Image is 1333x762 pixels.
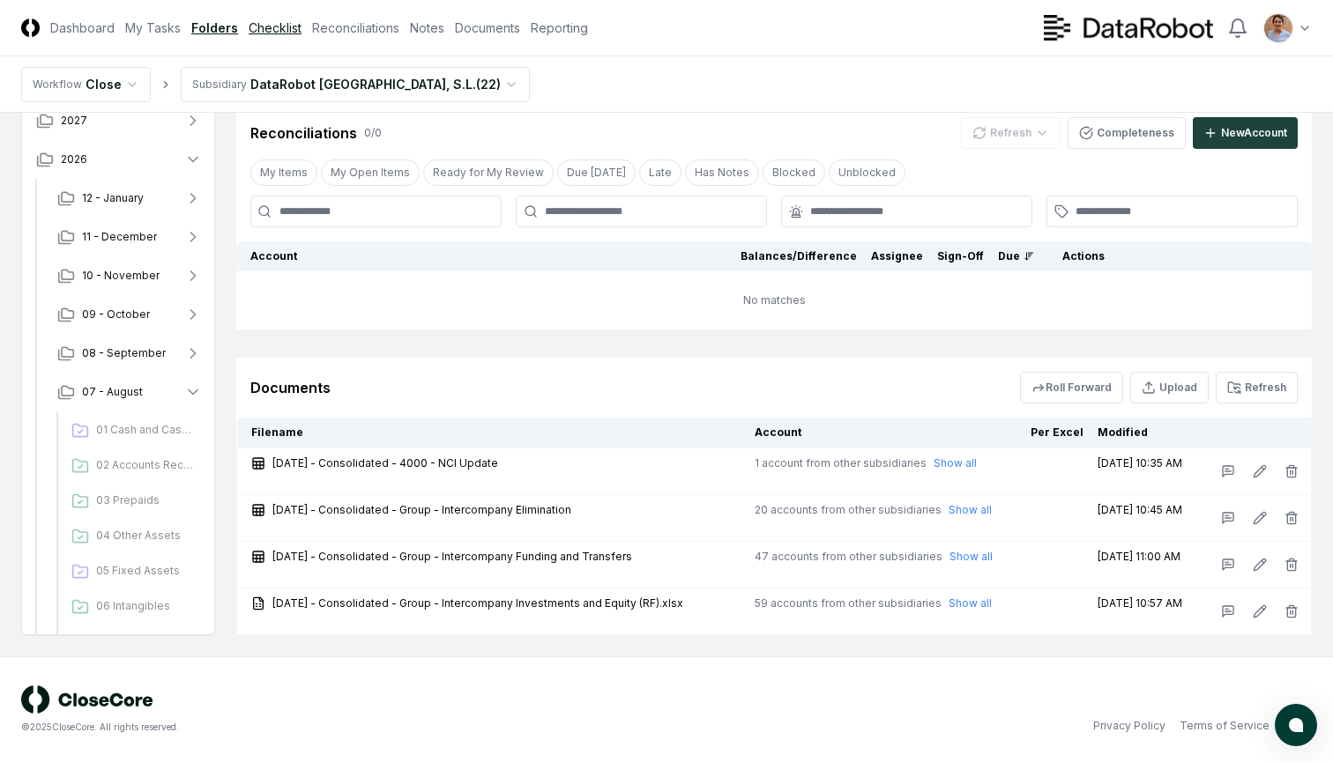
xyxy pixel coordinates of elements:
[192,77,247,92] div: Subsidiary
[479,241,864,271] th: Balances/Difference
[43,218,216,256] button: 11 - December
[82,345,166,361] span: 08 - September
[21,721,666,734] div: © 2025 CloseCore. All rights reserved.
[191,18,238,37] a: Folders
[1091,542,1197,588] td: [DATE] 11:00 AM
[864,241,930,271] th: Assignee
[1068,117,1186,149] button: Completeness
[96,633,195,649] span: 07 Leases
[251,502,741,518] a: [DATE] - Consolidated - Group - Intercompany Elimination
[1091,448,1197,495] td: [DATE] 10:35 AM
[250,122,357,144] div: Reconciliations
[251,455,741,471] a: [DATE] - Consolidated - 4000 - NCI Update
[557,159,636,186] button: Due Today
[755,502,942,518] span: 20 accounts from other subsidiaries
[312,18,399,37] a: Reconciliations
[755,596,942,611] span: 59 accounts from other subsidiaries
[1048,248,1298,264] div: Actions
[96,457,195,473] span: 02 Accounts Receivable
[1020,372,1123,403] button: Roll Forward
[43,334,216,373] button: 08 - September
[639,159,681,186] button: Late
[250,248,472,264] div: Account
[1275,704,1317,746] button: atlas-launcher
[21,18,40,37] img: Logo
[82,229,157,245] span: 11 - December
[1264,14,1292,42] img: ACg8ocJQMOvmSPd3UL49xc9vpCPVmm11eU3MHvqasztQ5vlRzJrDCoM=s96-c
[96,598,195,614] span: 06 Intangibles
[82,384,143,400] span: 07 - August
[82,307,150,322] span: 09 - October
[1019,418,1091,448] th: Per Excel
[423,159,554,186] button: Ready for My Review
[43,373,216,411] button: 07 - August
[64,591,202,623] a: 06 Intangibles
[96,528,195,544] span: 04 Other Assets
[410,18,444,37] a: Notes
[251,549,741,565] a: [DATE] - Consolidated - Group - Intercompany Funding and Transfers
[64,556,202,588] a: 05 Fixed Assets
[1130,372,1209,403] button: Upload
[1091,418,1197,448] th: Modified
[61,152,87,167] span: 2026
[250,159,317,186] button: My Items
[21,685,153,714] img: logo
[82,268,160,284] span: 10 - November
[1093,718,1165,734] a: Privacy Policy
[930,241,991,271] th: Sign-Off
[96,422,195,438] span: 01 Cash and Cash Equivalents
[64,415,202,447] a: 01 Cash and Cash Equivalents
[1216,372,1298,403] button: Refresh
[50,18,115,37] a: Dashboard
[934,455,977,471] button: Show all
[61,113,87,129] span: 2027
[96,563,195,579] span: 05 Fixed Assets
[21,67,530,102] nav: breadcrumb
[998,248,1034,264] div: Due
[949,549,993,565] button: Show all
[236,271,1312,329] td: No matches
[22,140,216,179] button: 2026
[64,521,202,552] a: 04 Other Assets
[755,549,942,565] span: 47 accounts from other subsidiaries
[250,377,331,398] div: Documents
[455,18,520,37] a: Documents
[755,455,927,471] span: 1 account from other subsidiaries
[64,450,202,482] a: 02 Accounts Receivable
[531,18,588,37] a: Reporting
[321,159,420,186] button: My Open Items
[1044,15,1213,41] img: DataRobot logo
[949,502,992,518] button: Show all
[364,125,382,141] div: 0 / 0
[763,159,825,186] button: Blocked
[43,179,216,218] button: 12 - January
[22,101,216,140] button: 2027
[249,18,302,37] a: Checklist
[685,159,759,186] button: Has Notes
[748,418,1019,448] th: Account
[1221,125,1287,141] div: New Account
[1193,117,1298,149] button: NewAccount
[1091,495,1197,542] td: [DATE] 10:45 AM
[43,295,216,334] button: 09 - October
[125,18,181,37] a: My Tasks
[949,596,992,611] button: Show all
[237,418,748,448] th: Filename
[96,492,195,508] span: 03 Prepaids
[251,596,741,611] a: [DATE] - Consolidated - Group - Intercompany Investments and Equity (RF).xlsx
[1180,718,1270,734] a: Terms of Service
[829,159,905,186] button: Unblocked
[1091,588,1197,635] td: [DATE] 10:57 AM
[64,626,202,658] a: 07 Leases
[33,77,82,92] div: Workflow
[82,190,144,206] span: 12 - January
[64,485,202,517] a: 03 Prepaids
[43,256,216,295] button: 10 - November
